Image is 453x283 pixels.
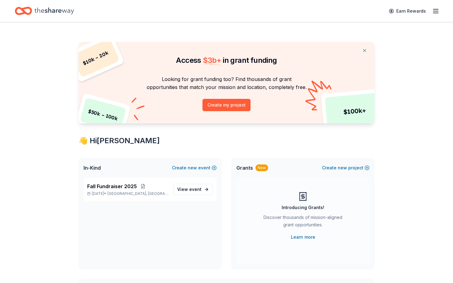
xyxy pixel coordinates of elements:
a: View event [173,184,213,195]
div: Discover thousands of mission-aligned grant opportunities. [261,214,345,231]
a: Earn Rewards [385,6,430,17]
span: $ 3b + [203,56,221,65]
button: Createnewproject [322,164,369,172]
span: new [338,164,347,172]
span: event [189,187,202,192]
span: Access in grant funding [176,56,277,65]
a: Learn more [291,233,315,241]
button: Createnewevent [172,164,217,172]
div: Introducing Grants! [282,204,324,211]
span: In-Kind [84,164,101,172]
p: [DATE] • [87,191,168,196]
div: 👋 Hi [PERSON_NAME] [79,136,374,146]
span: new [188,164,197,172]
button: Create my project [202,99,251,111]
span: Fall Fundraiser 2025 [87,183,137,190]
span: View [177,186,202,193]
p: Looking for grant funding too? Find thousands of grant opportunities that match your mission and ... [86,75,367,91]
a: Home [15,4,74,18]
div: $ 10k – 20k [72,38,120,78]
span: [GEOGRAPHIC_DATA], [GEOGRAPHIC_DATA] [108,191,168,196]
div: New [255,164,268,171]
span: Grants [236,164,253,172]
